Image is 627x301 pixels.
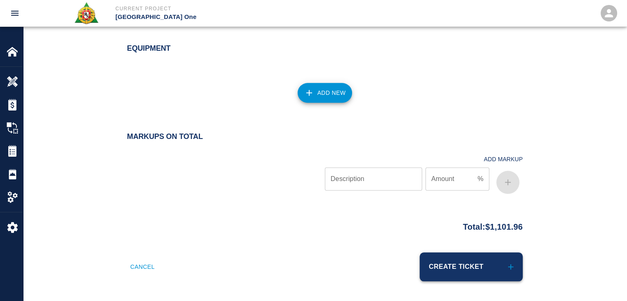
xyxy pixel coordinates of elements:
button: Create Ticket [420,252,523,281]
p: Total: $1,101.96 [463,217,523,233]
img: Roger & Sons Concrete [74,2,99,25]
h2: Markups on Total [127,132,523,141]
button: Cancel [127,252,158,281]
iframe: Chat Widget [586,261,627,301]
button: open drawer [5,3,25,23]
h2: Equipment [127,44,523,53]
h4: Add Markup [484,156,523,163]
p: Current Project [115,5,358,12]
button: Add New [298,83,352,103]
p: % [477,174,483,184]
p: [GEOGRAPHIC_DATA] One [115,12,358,22]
